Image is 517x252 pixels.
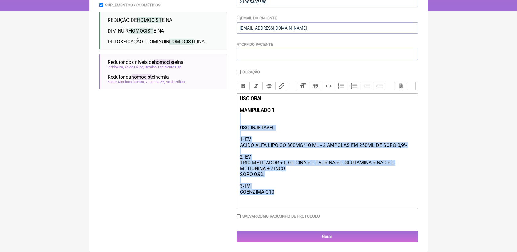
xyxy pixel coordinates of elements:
input: Gerar [237,231,418,242]
button: Increase Level [373,82,386,90]
button: Undo [416,82,428,90]
span: Betaína [145,65,157,69]
label: Salvar como rascunho de Protocolo [242,214,320,219]
span: Piridoxina [108,65,124,69]
button: Heading [296,82,309,90]
span: HOMOCIST [129,28,153,34]
span: HOMOCIST [137,17,162,23]
span: DETOXFICAÇÃO E DIMINUIR EINA [108,39,205,45]
button: Decrease Level [360,82,373,90]
button: Strikethrough [262,82,275,90]
span: Same [108,80,117,84]
span: Ácido Fólico [125,65,144,69]
span: Redutor dos níveis de eína [108,59,184,65]
button: Quote [309,82,322,90]
span: REDUÇÃO DE EINA [108,17,172,23]
span: Redutor da einemia [108,74,169,80]
button: Attach Files [394,82,407,90]
span: Vitamina B6 [145,80,165,84]
button: Link [275,82,288,90]
span: homocist [154,59,174,65]
span: DIMINUIR EINA [108,28,164,34]
label: Suplementos / Cosméticos [105,3,161,7]
span: HOMOCIST [169,39,194,45]
label: CPF do Paciente [237,42,273,47]
span: homocist [131,74,152,80]
strong: USO ORAL MANIPULADO 1 [240,96,274,113]
span: Metilcobalamina [118,80,145,84]
button: Bullets [335,82,348,90]
button: Italic [249,82,262,90]
span: Excipiente Qsp [158,65,182,69]
label: Duração [242,70,260,74]
span: Ácido Fólico [166,80,185,84]
button: Bold [237,82,250,90]
div: USO INJETÁVEL 1- EV ACIDO ALFA LIPOICO 300MG/10 ML - 2 AMPOLAS EM 250ML DE SORO 0,9% 2- EV TRIO M... [240,125,414,207]
label: Email do Paciente [237,16,277,20]
button: Code [322,82,335,90]
button: Numbers [348,82,360,90]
